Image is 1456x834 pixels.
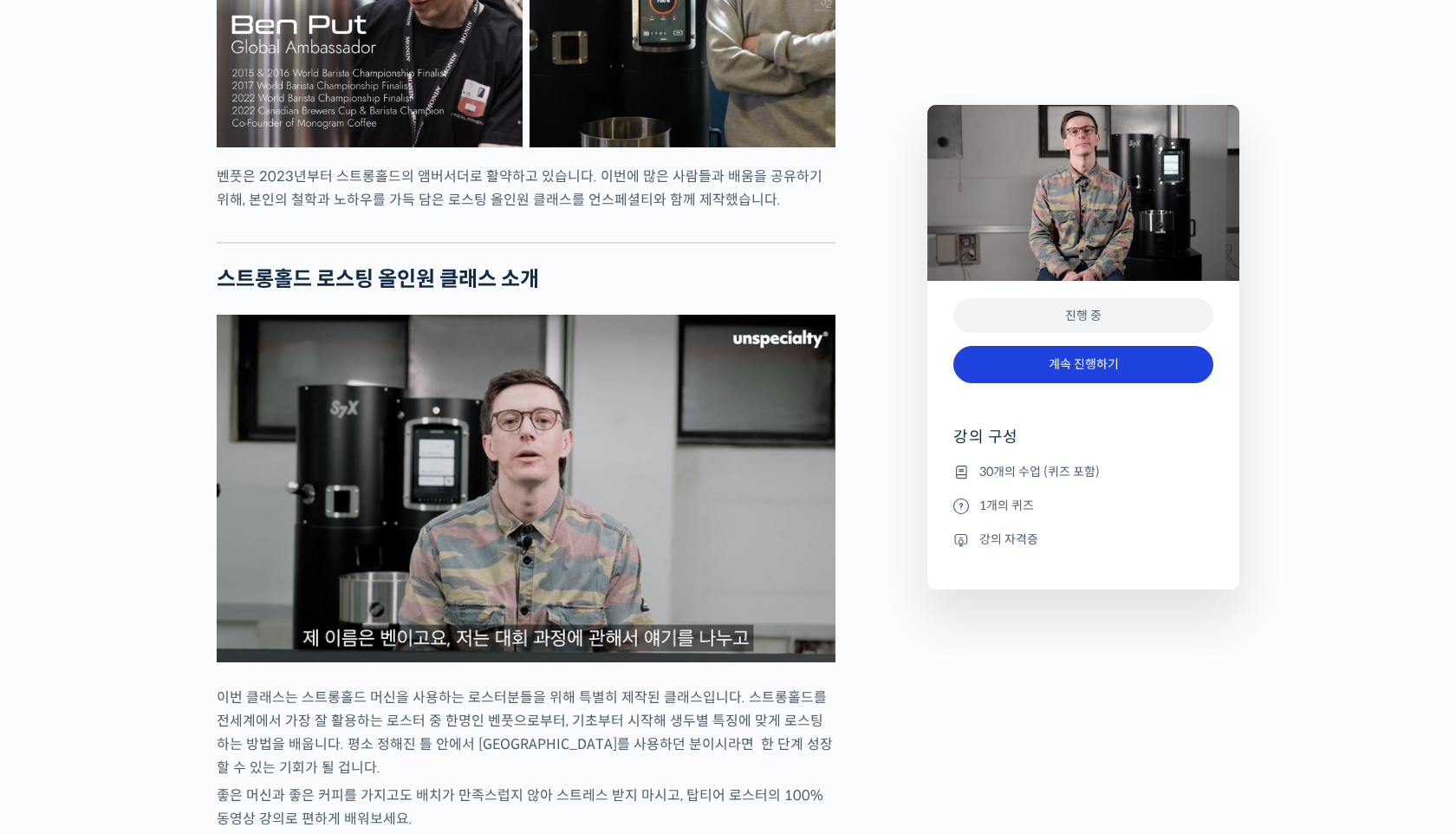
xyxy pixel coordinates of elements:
span: 홈 [55,576,65,590]
span: 설정 [268,576,289,590]
li: 1개의 퀴즈 [953,495,1213,516]
h4: 강의 구성 [953,427,1213,461]
div: 진행 중 [953,298,1213,334]
a: 대화 [114,550,224,593]
p: 이번 클래스는 스트롱홀드 머신을 사용하는 로스터분들을 위해 특별히 제작된 클래스입니다. 스트롱홀드를 전세계에서 가장 잘 활용하는 로스터 중 한명인 벤풋으로부터, 기초부터 시작... [217,686,835,779]
span: 대화 [159,577,179,590]
p: 좋은 머신과 좋은 커피를 가지고도 배치가 만족스럽지 않아 스트레스 받지 마시고, 탑티어 로스터의 100% 동영상 강의로 편하게 배워보세요. [217,784,835,831]
p: 벤풋은 2023년부터 스트롱홀드의 앰버서더로 활약하고 있습니다. 이번에 많은 사람들과 배움을 공유하기 위해, 본인의 철학과 노하우를 가득 담은 로스팅 올인원 클래스를 언스페셜... [217,165,835,212]
h2: 스트롱홀드 로스팅 올인원 클래스 소개 [217,267,835,292]
li: 강의 자격증 [953,529,1213,550]
a: 홈 [5,550,114,593]
a: 계속 진행하기 [953,346,1213,383]
a: 설정 [224,550,333,593]
li: 30개의 수업 (퀴즈 포함) [953,461,1213,482]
